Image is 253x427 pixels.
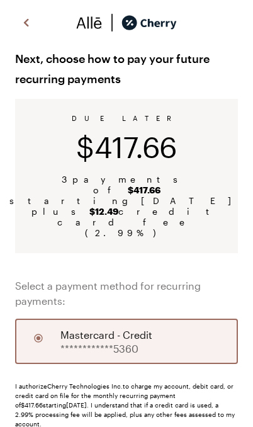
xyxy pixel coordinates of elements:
img: svg%3e [19,13,34,32]
span: $417.66 [76,130,177,164]
b: $417.66 [128,185,160,195]
span: mastercard - credit [60,327,152,343]
span: DUE LATER [72,114,181,122]
img: svg%3e [76,13,103,32]
span: Select a payment method for recurring payments: [15,278,238,309]
b: $12.49 [89,206,118,217]
span: starting [DATE] [9,195,244,206]
img: cherry_black_logo-DrOE_MJI.svg [121,13,177,32]
img: svg%3e [103,13,121,32]
span: 3 payments of [30,174,223,195]
span: Next, choose how to pay your future recurring payments [15,48,238,89]
span: plus credit card fee ( 2.99 %) [30,206,223,238]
